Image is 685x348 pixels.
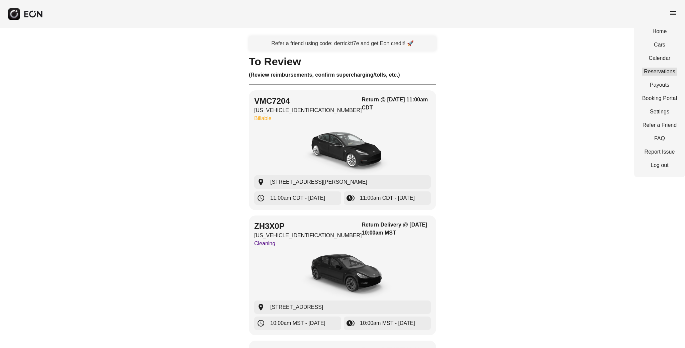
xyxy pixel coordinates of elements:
[642,81,677,89] a: Payouts
[642,27,677,35] a: Home
[254,114,362,122] p: Billable
[642,135,677,143] a: FAQ
[642,121,677,129] a: Refer a Friend
[270,178,367,186] span: [STREET_ADDRESS][PERSON_NAME]
[642,108,677,116] a: Settings
[347,319,355,327] span: browse_gallery
[642,161,677,169] a: Log out
[257,303,265,311] span: location_on
[254,240,362,248] p: Cleaning
[254,96,362,106] h2: VMC7204
[292,125,393,175] img: car
[642,54,677,62] a: Calendar
[270,303,323,311] span: [STREET_ADDRESS]
[257,194,265,202] span: schedule
[270,319,325,327] span: 10:00am MST - [DATE]
[249,58,436,66] h1: To Review
[249,71,436,79] h3: (Review reimbursements, confirm supercharging/tolls, etc.)
[292,250,393,300] img: car
[362,96,431,112] h3: Return @ [DATE] 11:00am CDT
[362,221,431,237] h3: Return Delivery @ [DATE] 10:00am MST
[642,68,677,76] a: Reservations
[249,215,436,335] button: ZH3X0P[US_VEHICLE_IDENTIFICATION_NUMBER]CleaningReturn Delivery @ [DATE] 10:00am MSTcar[STREET_AD...
[249,36,436,51] a: Refer a friend using code: derricktt7e and get Eon credit! 🚀
[642,148,677,156] a: Report Issue
[257,178,265,186] span: location_on
[254,106,362,114] p: [US_VEHICLE_IDENTIFICATION_NUMBER]
[270,194,325,202] span: 11:00am CDT - [DATE]
[360,194,415,202] span: 11:00am CDT - [DATE]
[249,90,436,210] button: VMC7204[US_VEHICLE_IDENTIFICATION_NUMBER]BillableReturn @ [DATE] 11:00am CDTcar[STREET_ADDRESS][P...
[669,9,677,17] span: menu
[257,319,265,327] span: schedule
[642,94,677,102] a: Booking Portal
[254,221,362,232] h2: ZH3X0P
[347,194,355,202] span: browse_gallery
[642,41,677,49] a: Cars
[360,319,415,327] span: 10:00am MST - [DATE]
[254,232,362,240] p: [US_VEHICLE_IDENTIFICATION_NUMBER]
